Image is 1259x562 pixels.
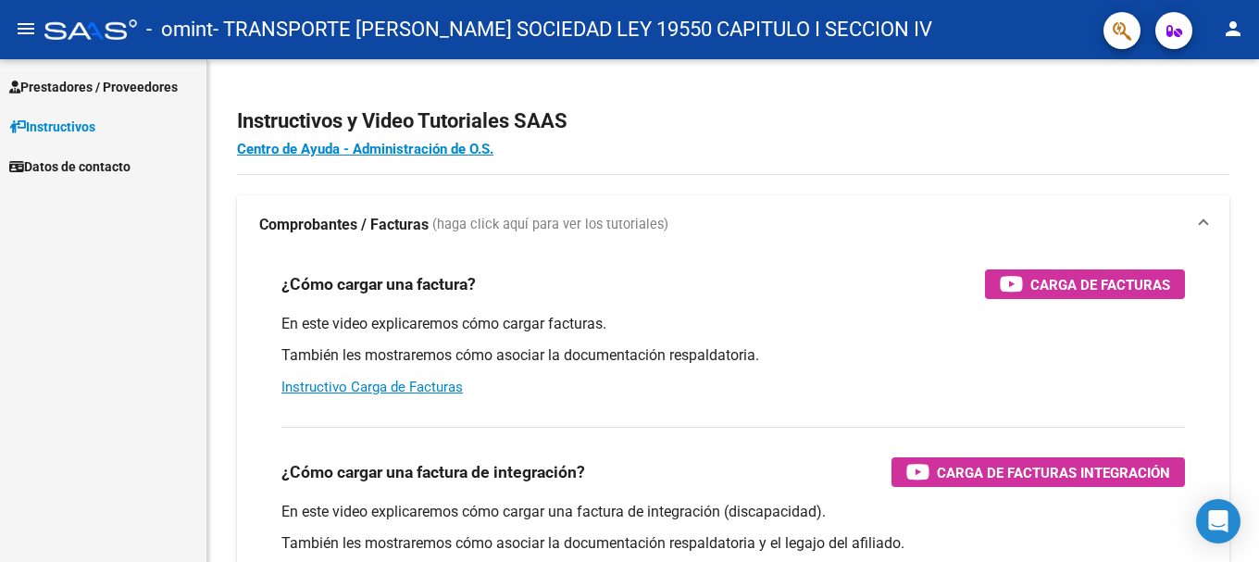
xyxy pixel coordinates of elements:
p: También les mostraremos cómo asociar la documentación respaldatoria y el legajo del afiliado. [281,533,1185,554]
mat-expansion-panel-header: Comprobantes / Facturas (haga click aquí para ver los tutoriales) [237,195,1229,255]
p: En este video explicaremos cómo cargar una factura de integración (discapacidad). [281,502,1185,522]
a: Instructivo Carga de Facturas [281,379,463,395]
div: Open Intercom Messenger [1196,499,1240,543]
p: También les mostraremos cómo asociar la documentación respaldatoria. [281,345,1185,366]
span: Datos de contacto [9,156,131,177]
span: - TRANSPORTE [PERSON_NAME] SOCIEDAD LEY 19550 CAPITULO I SECCION IV [213,9,932,50]
h3: ¿Cómo cargar una factura? [281,271,476,297]
span: - omint [146,9,213,50]
strong: Comprobantes / Facturas [259,215,429,235]
button: Carga de Facturas Integración [891,457,1185,487]
p: En este video explicaremos cómo cargar facturas. [281,314,1185,334]
h3: ¿Cómo cargar una factura de integración? [281,459,585,485]
span: Carga de Facturas Integración [937,461,1170,484]
span: Instructivos [9,117,95,137]
mat-icon: person [1222,18,1244,40]
span: Carga de Facturas [1030,273,1170,296]
mat-icon: menu [15,18,37,40]
button: Carga de Facturas [985,269,1185,299]
span: Prestadores / Proveedores [9,77,178,97]
span: (haga click aquí para ver los tutoriales) [432,215,668,235]
a: Centro de Ayuda - Administración de O.S. [237,141,493,157]
h2: Instructivos y Video Tutoriales SAAS [237,104,1229,139]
